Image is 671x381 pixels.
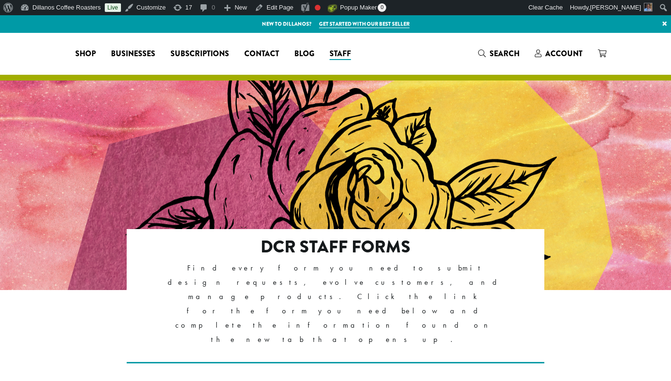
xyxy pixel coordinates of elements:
p: Find every form you need to submit design requests, evolve customers, and manage products. Click ... [168,261,503,347]
span: 0 [378,3,386,12]
span: Search [490,48,520,59]
span: Blog [294,48,314,60]
span: Contact [244,48,279,60]
div: Focus keyphrase not set [315,5,320,10]
span: [PERSON_NAME] [590,4,641,11]
a: Staff [322,46,359,61]
a: Live [105,3,121,12]
a: Get started with our best seller [319,20,410,28]
a: Search [471,46,527,61]
h2: DCR Staff Forms [168,237,503,257]
span: Staff [330,48,351,60]
a: Shop [68,46,103,61]
span: Businesses [111,48,155,60]
span: Account [545,48,582,59]
span: Shop [75,48,96,60]
span: Subscriptions [170,48,229,60]
a: × [658,15,671,32]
